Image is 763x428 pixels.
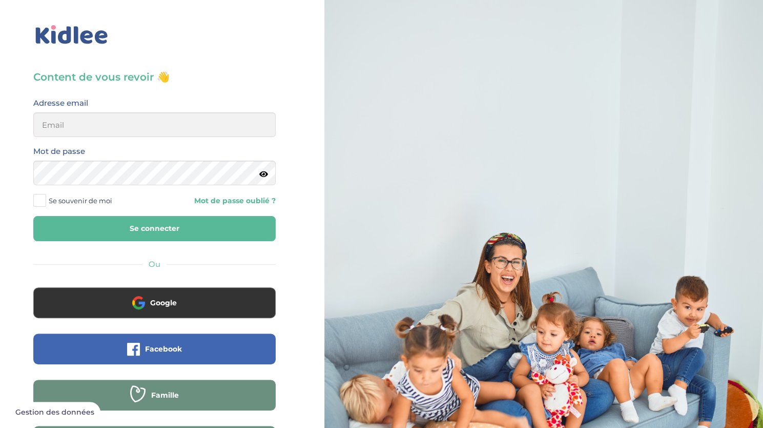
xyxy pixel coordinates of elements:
[33,397,276,407] a: Famille
[33,96,88,110] label: Adresse email
[150,298,177,308] span: Google
[33,145,85,158] label: Mot de passe
[33,23,110,47] img: logo_kidlee_bleu
[49,194,112,207] span: Se souvenir de moi
[33,334,276,364] button: Facebook
[33,216,276,241] button: Se connecter
[33,112,276,137] input: Email
[33,305,276,315] a: Google
[33,287,276,318] button: Google
[127,343,140,356] img: facebook.png
[149,259,160,269] span: Ou
[33,380,276,411] button: Famille
[9,402,100,423] button: Gestion des données
[15,408,94,417] span: Gestion des données
[33,70,276,84] h3: Content de vous revoir 👋
[151,390,178,400] span: Famille
[145,344,182,354] span: Facebook
[162,196,275,206] a: Mot de passe oublié ?
[132,296,145,309] img: google.png
[33,351,276,361] a: Facebook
